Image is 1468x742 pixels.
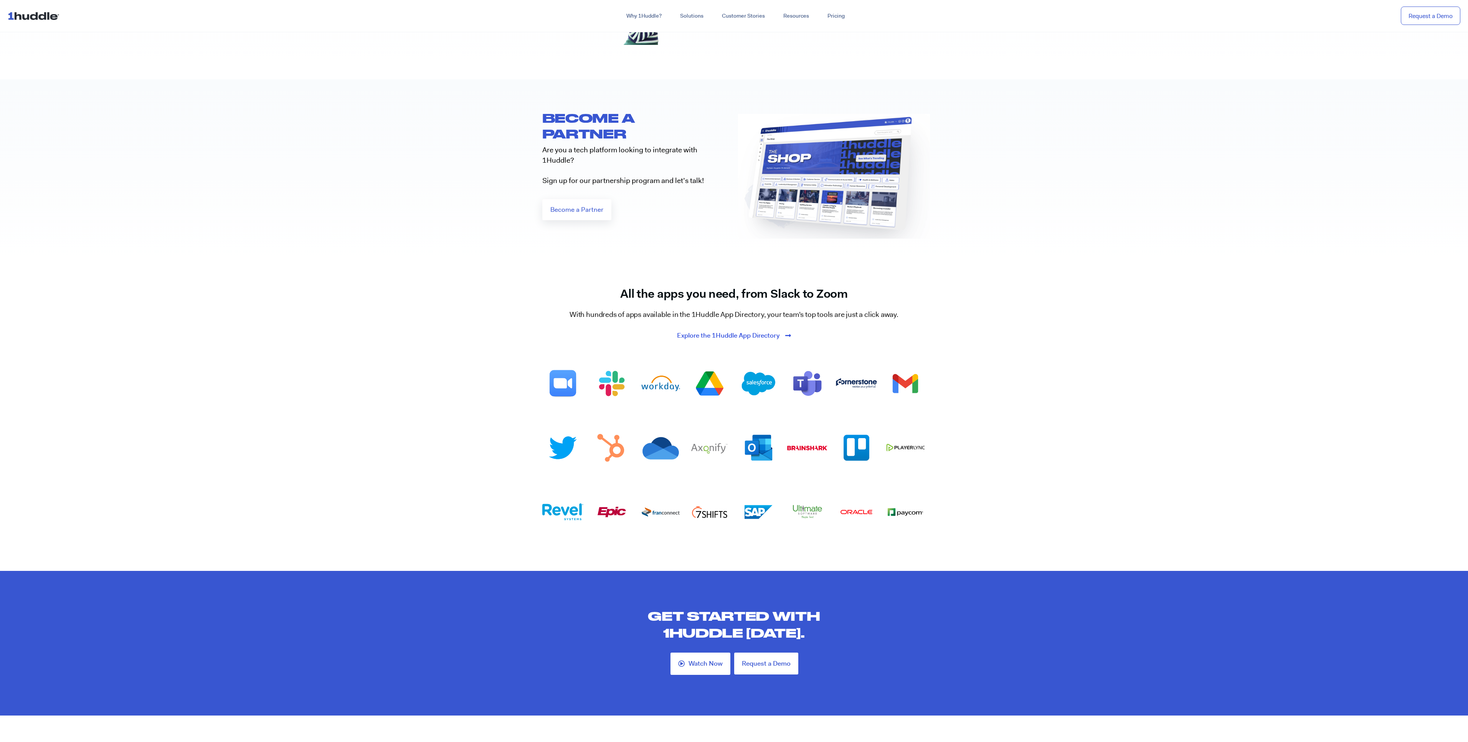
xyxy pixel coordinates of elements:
span: Request a Demo [742,660,791,667]
a: Pricing [818,9,854,23]
a: Explore the 1Huddle App Directory [668,328,800,344]
img: ... [8,8,63,23]
a: Why 1Huddle? [617,9,671,23]
span: Watch Now [689,660,723,667]
a: Customer Stories [713,9,774,23]
a: Request a Demo [734,653,798,674]
p: Are you a tech platform looking to integrate with 1Huddle? Sign up for our partnership program an... [542,145,728,186]
span: Become a Partner [550,206,603,213]
font: BECOME A PARTNER [542,110,635,140]
span: Explore the 1Huddle App Directory [677,332,779,339]
a: Request a Demo [1401,7,1460,25]
a: Solutions [671,9,713,23]
a: Watch Now [670,653,730,675]
h2: Get started with 1Huddle [DATE]. [619,608,849,641]
a: Become a Partner [542,199,611,220]
h2: With hundreds of apps available in the 1Huddle App Directory, your team's top tools are just a cl... [546,310,922,320]
h2: All the apps you need, from Slack to Zoom [538,288,930,302]
a: Resources [774,9,818,23]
